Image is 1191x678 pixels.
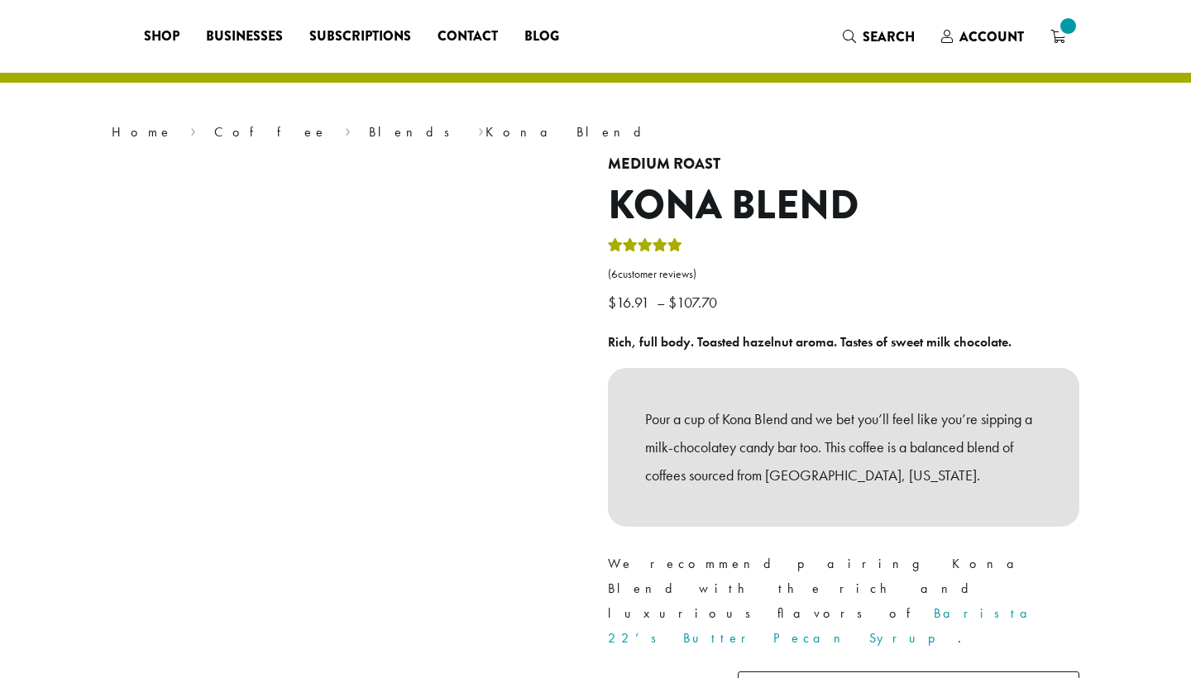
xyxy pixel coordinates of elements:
span: – [657,293,665,312]
bdi: 16.91 [608,293,653,312]
div: Rated 5.00 out of 5 [608,236,682,260]
span: Blog [524,26,559,47]
h1: Kona Blend [608,182,1079,230]
span: Search [863,27,915,46]
span: Contact [438,26,498,47]
a: Search [830,23,928,50]
b: Rich, full body. Toasted hazelnut aroma. Tastes of sweet milk chocolate. [608,333,1012,351]
a: Home [112,123,173,141]
span: $ [608,293,616,312]
span: Subscriptions [309,26,411,47]
span: › [190,117,196,142]
bdi: 107.70 [668,293,721,312]
nav: Breadcrumb [112,122,1079,142]
a: Barista 22’s Butter Pecan Syrup [608,604,1040,647]
p: We recommend pairing Kona Blend with the rich and luxurious flavors of . [608,551,1079,651]
a: Coffee [214,123,328,141]
a: Blends [369,123,461,141]
span: Businesses [206,26,283,47]
a: Shop [131,23,193,50]
span: Account [959,27,1024,46]
span: › [345,117,351,142]
span: Shop [144,26,179,47]
span: 6 [611,267,618,281]
span: $ [668,293,677,312]
p: Pour a cup of Kona Blend and we bet you’ll feel like you’re sipping a milk-chocolatey candy bar t... [645,405,1042,489]
span: › [478,117,484,142]
h4: Medium Roast [608,155,1079,174]
a: (6customer reviews) [608,266,1079,283]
